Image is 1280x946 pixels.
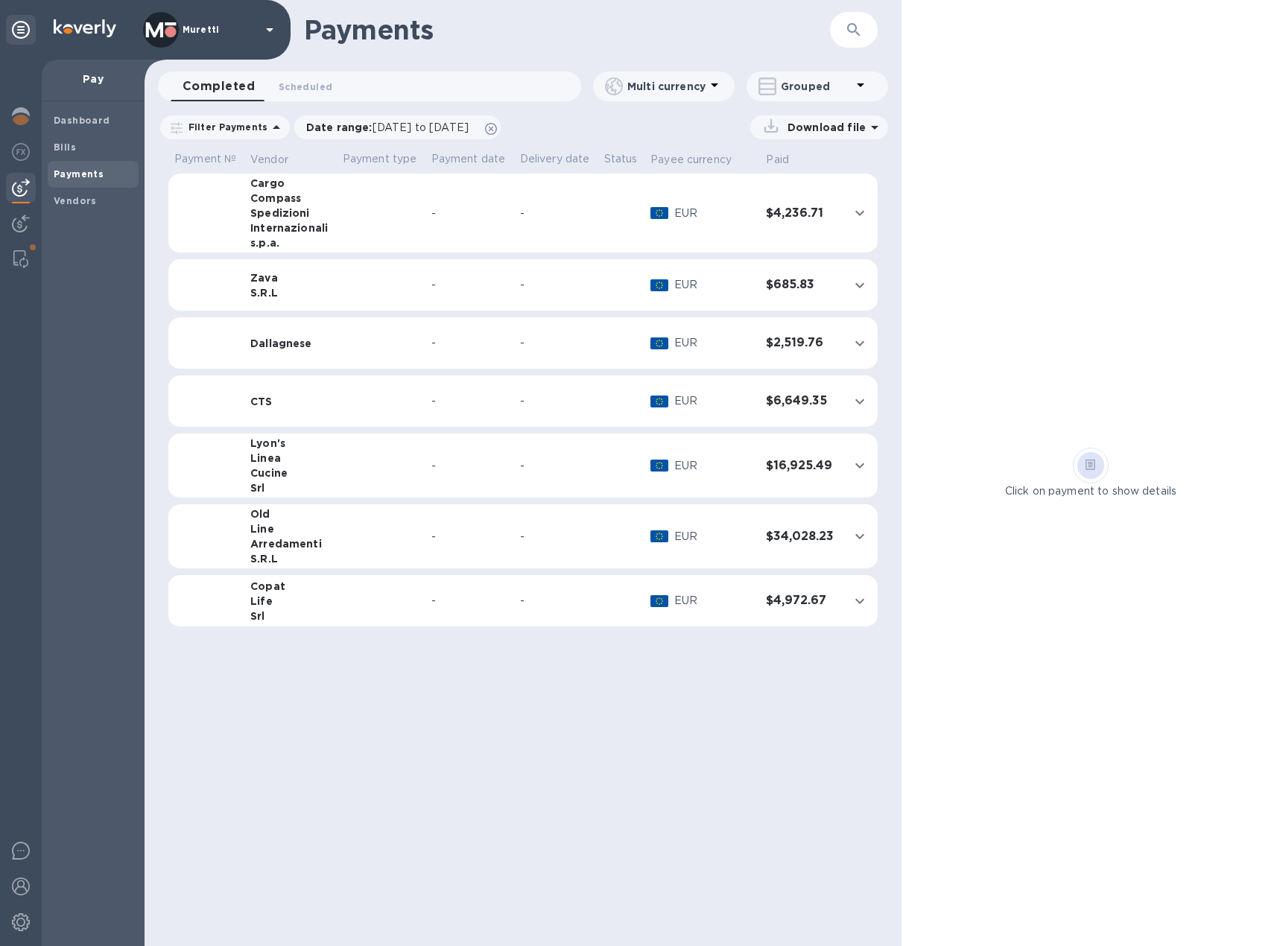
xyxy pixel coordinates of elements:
[766,336,836,350] h3: $2,519.76
[250,220,331,235] div: Internazionali
[12,143,30,161] img: Foreign exchange
[604,151,639,167] p: Status
[250,551,331,566] div: S.R.L
[183,76,255,97] span: Completed
[250,285,331,300] div: S.R.L
[849,525,871,547] button: expand row
[766,152,808,168] span: Paid
[674,277,754,293] p: EUR
[520,593,592,609] div: -
[520,151,592,167] p: Delivery date
[250,536,331,551] div: Arredamenti
[674,393,754,409] p: EUR
[766,594,836,608] h3: $4,972.67
[1005,483,1176,499] p: Click on payment to show details
[250,176,331,191] div: Cargo
[520,393,592,409] div: -
[431,393,508,409] div: -
[849,274,871,296] button: expand row
[54,168,104,180] b: Payments
[304,14,830,45] h1: Payments
[250,451,331,466] div: Linea
[674,206,754,221] p: EUR
[431,529,508,545] div: -
[306,120,476,135] p: Date range :
[279,79,332,95] span: Scheduled
[674,458,754,474] p: EUR
[431,151,508,167] p: Payment date
[520,277,592,293] div: -
[250,152,288,168] p: Vendor
[174,151,238,167] p: Payment №
[343,151,419,167] p: Payment type
[250,594,331,609] div: Life
[250,235,331,250] div: s.p.a.
[6,15,36,45] div: Unpin categories
[766,530,836,544] h3: $34,028.23
[250,507,331,521] div: Old
[674,593,754,609] p: EUR
[54,142,76,153] b: Bills
[781,79,852,94] p: Grouped
[294,115,501,139] div: Date range:[DATE] to [DATE]
[766,394,836,408] h3: $6,649.35
[650,152,732,168] p: Payee currency
[250,579,331,594] div: Copat
[373,121,469,133] span: [DATE] to [DATE]
[250,336,331,351] div: Dallagnese
[849,590,871,612] button: expand row
[431,458,508,474] div: -
[250,191,331,206] div: Compass
[520,206,592,221] div: -
[183,121,267,133] p: Filter Payments
[766,278,836,292] h3: $685.83
[250,466,331,480] div: Cucine
[183,25,257,35] p: Muretti
[849,332,871,355] button: expand row
[431,593,508,609] div: -
[431,206,508,221] div: -
[250,270,331,285] div: Zava
[250,609,331,623] div: Srl
[520,529,592,545] div: -
[766,459,836,473] h3: $16,925.49
[627,79,706,94] p: Multi currency
[674,529,754,545] p: EUR
[250,206,331,220] div: Spedizioni
[766,152,789,168] p: Paid
[250,152,308,168] span: Vendor
[849,390,871,413] button: expand row
[250,394,331,409] div: CTS
[520,458,592,474] div: -
[520,335,592,351] div: -
[54,195,97,206] b: Vendors
[431,335,508,351] div: -
[849,202,871,224] button: expand row
[250,521,331,536] div: Line
[54,115,110,126] b: Dashboard
[674,335,754,351] p: EUR
[54,72,133,86] p: Pay
[431,277,508,293] div: -
[250,480,331,495] div: Srl
[54,19,116,37] img: Logo
[849,454,871,477] button: expand row
[250,436,331,451] div: Lyon's
[782,120,866,135] p: Download file
[650,152,751,168] span: Payee currency
[766,206,836,220] h3: $4,236.71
